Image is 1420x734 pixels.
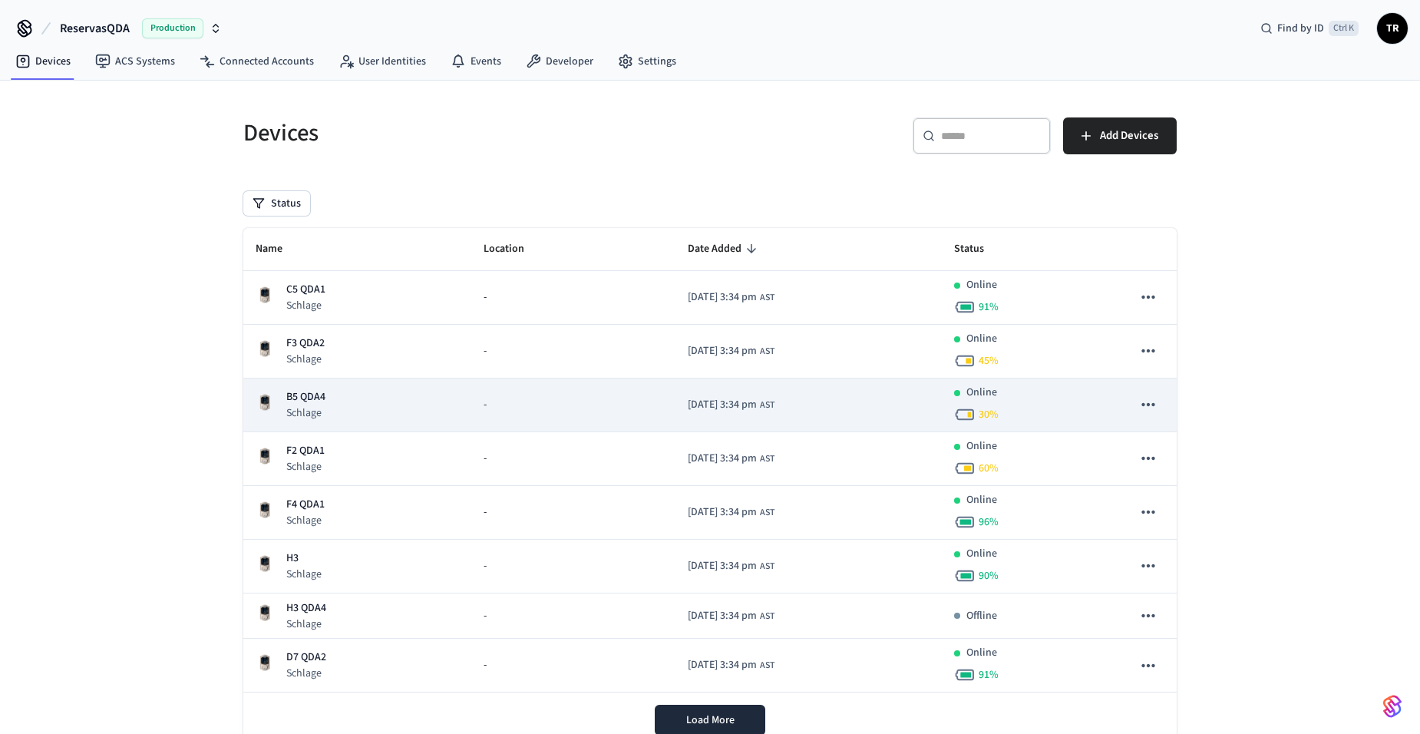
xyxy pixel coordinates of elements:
a: User Identities [326,48,438,75]
button: TR [1377,13,1408,44]
div: America/Santo_Domingo [688,289,774,306]
img: Schlage Sense Smart Deadbolt with Camelot Trim, Front [256,339,274,358]
p: Online [966,492,997,508]
p: Online [966,438,997,455]
button: Add Devices [1063,117,1177,154]
img: Schlage Sense Smart Deadbolt with Camelot Trim, Front [256,447,274,465]
p: F4 QDA1 [286,497,325,513]
p: F3 QDA2 [286,336,325,352]
span: 45 % [979,353,999,369]
p: H3 QDA4 [286,600,326,617]
div: America/Santo_Domingo [688,504,774,521]
p: H3 [286,550,322,567]
div: America/Santo_Domingo [688,397,774,413]
span: 90 % [979,568,999,584]
span: AST [760,345,774,359]
h5: Devices [243,117,701,149]
span: 91 % [979,299,999,315]
span: - [484,558,487,574]
a: ACS Systems [83,48,187,75]
img: Schlage Sense Smart Deadbolt with Camelot Trim, Front [256,554,274,573]
a: Events [438,48,514,75]
span: - [484,608,487,624]
span: 30 % [979,407,999,422]
p: B5 QDA4 [286,389,325,405]
span: [DATE] 3:34 pm [688,289,757,306]
span: - [484,451,487,467]
span: Production [142,18,203,38]
p: Online [966,385,997,401]
div: Find by IDCtrl K [1248,15,1371,42]
span: Find by ID [1277,21,1324,36]
p: Online [966,277,997,293]
img: Schlage Sense Smart Deadbolt with Camelot Trim, Front [256,286,274,304]
span: [DATE] 3:34 pm [688,397,757,413]
p: Schlage [286,405,325,421]
div: America/Santo_Domingo [688,558,774,574]
p: Schlage [286,617,326,632]
p: Online [966,546,997,562]
span: - [484,289,487,306]
span: Location [484,237,544,261]
p: Offline [966,608,997,624]
img: Schlage Sense Smart Deadbolt with Camelot Trim, Front [256,653,274,672]
span: Name [256,237,302,261]
span: [DATE] 3:34 pm [688,504,757,521]
span: Status [954,237,1004,261]
div: America/Santo_Domingo [688,343,774,359]
span: [DATE] 3:34 pm [688,343,757,359]
img: SeamLogoGradient.69752ec5.svg [1383,694,1402,719]
span: AST [760,452,774,466]
p: Schlage [286,459,325,474]
div: America/Santo_Domingo [688,608,774,624]
img: Schlage Sense Smart Deadbolt with Camelot Trim, Front [256,393,274,412]
span: ReservasQDA [60,19,130,38]
a: Settings [606,48,689,75]
span: AST [760,610,774,623]
p: F2 QDA1 [286,443,325,459]
span: AST [760,506,774,520]
span: - [484,343,487,359]
a: Developer [514,48,606,75]
a: Devices [3,48,83,75]
table: sticky table [243,228,1177,693]
button: Status [243,191,310,216]
span: AST [760,560,774,574]
span: Add Devices [1100,126,1158,146]
span: [DATE] 3:34 pm [688,451,757,467]
p: Schlage [286,666,326,681]
span: - [484,657,487,673]
a: Connected Accounts [187,48,326,75]
span: - [484,397,487,413]
p: Online [966,331,997,347]
span: - [484,504,487,521]
img: Schlage Sense Smart Deadbolt with Camelot Trim, Front [256,603,274,622]
span: AST [760,291,774,305]
p: Schlage [286,298,325,313]
p: C5 QDA1 [286,282,325,298]
span: AST [760,659,774,673]
p: Schlage [286,352,325,367]
img: Schlage Sense Smart Deadbolt with Camelot Trim, Front [256,501,274,519]
span: 91 % [979,667,999,683]
p: Schlage [286,513,325,528]
span: [DATE] 3:34 pm [688,558,757,574]
span: 60 % [979,461,999,476]
span: AST [760,398,774,412]
p: Online [966,645,997,661]
span: [DATE] 3:34 pm [688,657,757,673]
span: Ctrl K [1329,21,1359,36]
span: TR [1379,15,1406,42]
span: [DATE] 3:34 pm [688,608,757,624]
span: 96 % [979,514,999,530]
div: America/Santo_Domingo [688,657,774,673]
span: Load More [686,713,735,728]
p: Schlage [286,567,322,582]
p: D7 QDA2 [286,650,326,666]
span: Date Added [688,237,761,261]
div: America/Santo_Domingo [688,451,774,467]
